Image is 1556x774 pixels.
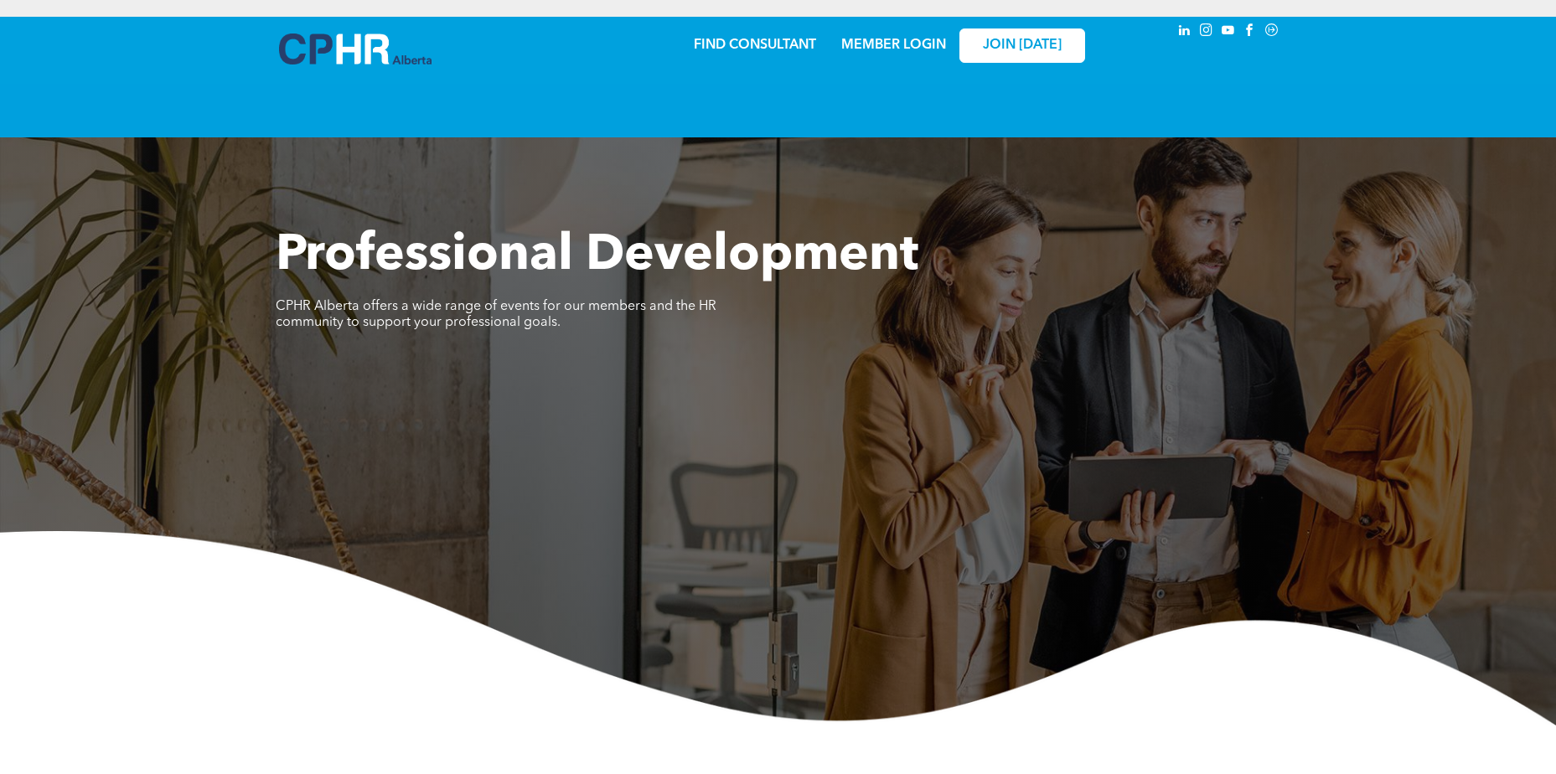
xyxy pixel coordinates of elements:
[841,39,946,52] a: MEMBER LOGIN
[1197,21,1216,44] a: instagram
[694,39,816,52] a: FIND CONSULTANT
[1219,21,1238,44] a: youtube
[983,38,1062,54] span: JOIN [DATE]
[276,231,918,281] span: Professional Development
[959,28,1085,63] a: JOIN [DATE]
[1241,21,1259,44] a: facebook
[279,34,432,64] img: A blue and white logo for cp alberta
[276,300,716,329] span: CPHR Alberta offers a wide range of events for our members and the HR community to support your p...
[1263,21,1281,44] a: Social network
[1176,21,1194,44] a: linkedin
